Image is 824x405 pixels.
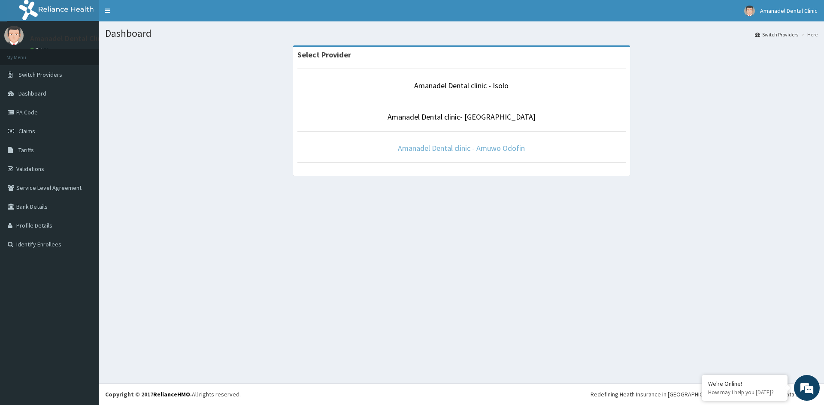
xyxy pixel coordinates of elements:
[297,50,351,60] strong: Select Provider
[744,6,755,16] img: User Image
[18,127,35,135] span: Claims
[18,90,46,97] span: Dashboard
[799,31,818,38] li: Here
[708,380,781,387] div: We're Online!
[30,35,107,42] p: Amanadel Dental Clinic
[591,390,818,399] div: Redefining Heath Insurance in [GEOGRAPHIC_DATA] using Telemedicine and Data Science!
[105,28,818,39] h1: Dashboard
[30,47,51,53] a: Online
[755,31,798,38] a: Switch Providers
[414,81,509,90] a: Amanadel Dental clinic - Isolo
[760,7,818,15] span: Amanadel Dental Clinic
[99,383,824,405] footer: All rights reserved.
[18,71,62,78] span: Switch Providers
[18,146,34,154] span: Tariffs
[153,390,190,398] a: RelianceHMO
[105,390,192,398] strong: Copyright © 2017 .
[388,112,536,122] a: Amanadel Dental clinic- [GEOGRAPHIC_DATA]
[4,26,24,45] img: User Image
[398,143,525,153] a: Amanadel Dental clinic - Amuwo Odofin
[708,389,781,396] p: How may I help you today?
